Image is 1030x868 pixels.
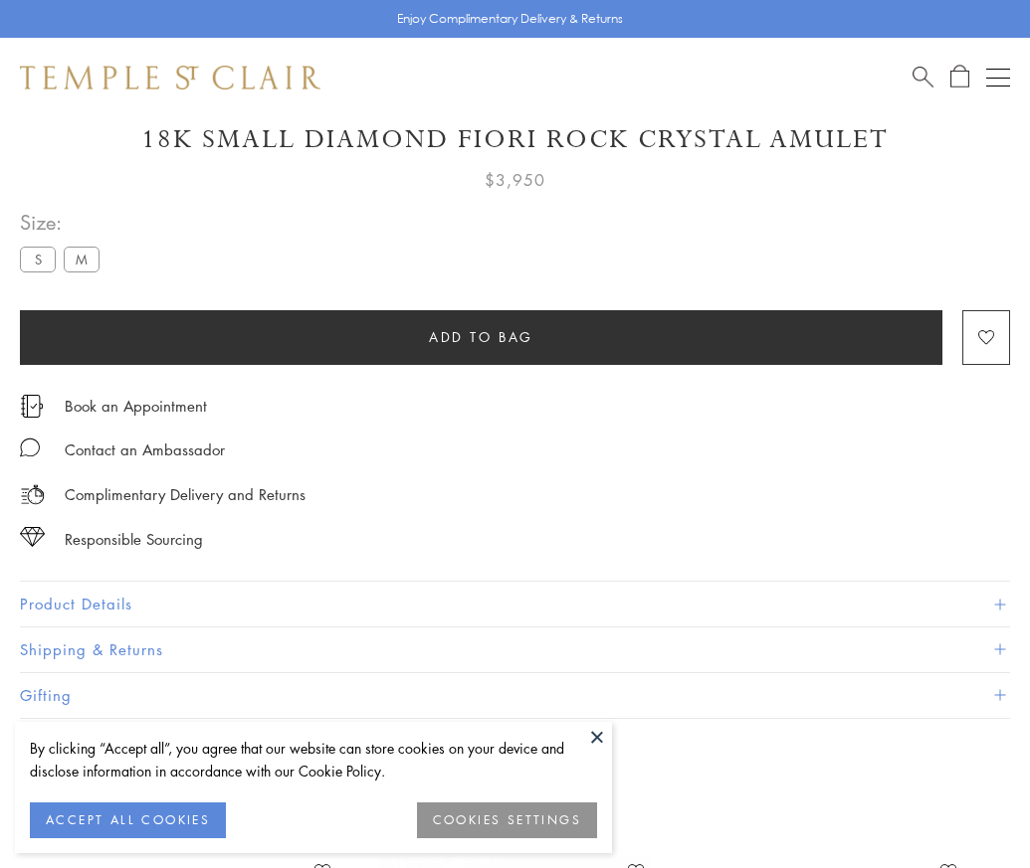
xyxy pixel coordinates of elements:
span: Add to bag [429,326,533,348]
img: icon_appointment.svg [20,395,44,418]
a: Search [913,65,933,89]
img: icon_delivery.svg [20,482,45,507]
button: Gifting [20,673,1010,718]
button: Open navigation [986,66,1010,89]
h1: 18K Small Diamond Fiori Rock Crystal Amulet [20,122,1010,157]
a: Book an Appointment [65,395,207,417]
button: ACCEPT ALL COOKIES [30,802,226,838]
span: $3,950 [485,167,545,193]
div: By clicking “Accept all”, you agree that our website can store cookies on your device and disclos... [30,737,597,782]
button: Add to bag [20,310,942,365]
button: COOKIES SETTINGS [417,802,597,838]
p: Complimentary Delivery and Returns [65,482,306,507]
img: icon_sourcing.svg [20,527,45,547]
label: S [20,247,56,271]
div: Responsible Sourcing [65,527,203,552]
button: Shipping & Returns [20,627,1010,672]
span: Size: [20,206,107,239]
p: Enjoy Complimentary Delivery & Returns [397,9,623,29]
img: MessageIcon-01_2.svg [20,437,40,457]
button: Product Details [20,582,1010,626]
div: Contact an Ambassador [65,437,225,462]
label: M [64,247,100,271]
img: Temple St. Clair [20,66,320,89]
a: Open Shopping Bag [950,65,969,89]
